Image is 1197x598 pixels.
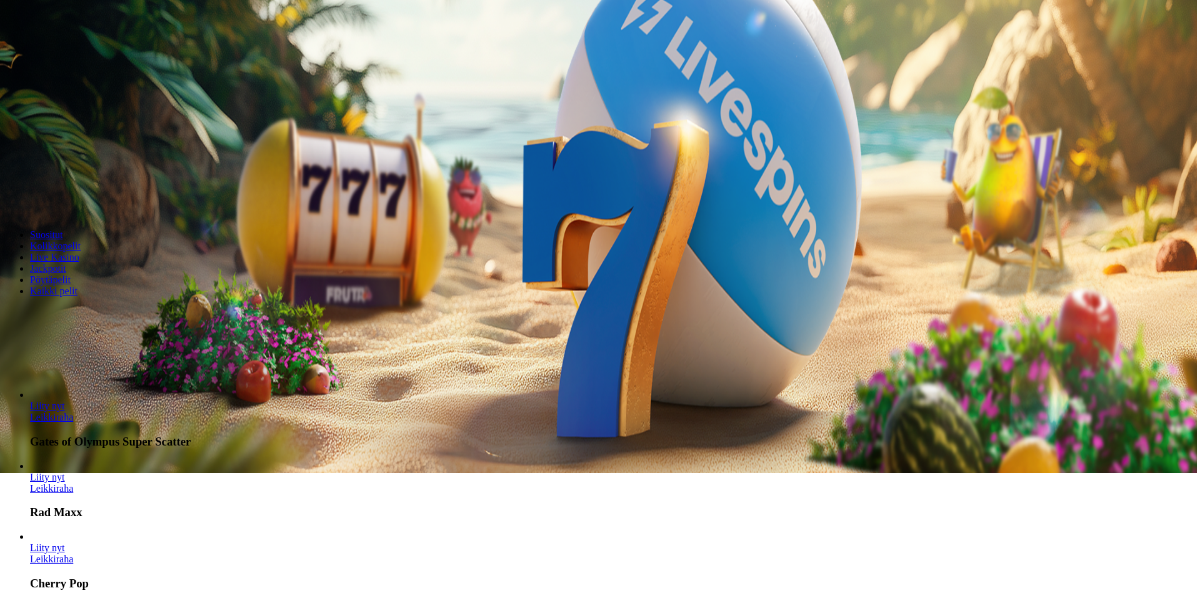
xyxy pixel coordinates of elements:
[30,461,1192,520] article: Rad Maxx
[30,483,73,494] a: Rad Maxx
[30,472,65,482] span: Liity nyt
[30,531,1192,591] article: Cherry Pop
[30,241,81,251] a: Kolikkopelit
[30,274,71,285] a: Pöytäpelit
[30,506,1192,519] h3: Rad Maxx
[30,389,1192,449] article: Gates of Olympus Super Scatter
[30,412,73,422] a: Gates of Olympus Super Scatter
[30,263,66,274] a: Jackpotit
[5,208,1192,297] nav: Lobby
[30,229,63,240] a: Suositut
[30,435,1192,449] h3: Gates of Olympus Super Scatter
[30,286,78,296] a: Kaikki pelit
[30,542,65,553] a: Cherry Pop
[30,401,65,411] a: Gates of Olympus Super Scatter
[30,542,65,553] span: Liity nyt
[30,472,65,482] a: Rad Maxx
[30,554,73,564] a: Cherry Pop
[30,252,79,262] a: Live Kasino
[30,577,1192,591] h3: Cherry Pop
[30,401,65,411] span: Liity nyt
[5,208,1192,320] header: Lobby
